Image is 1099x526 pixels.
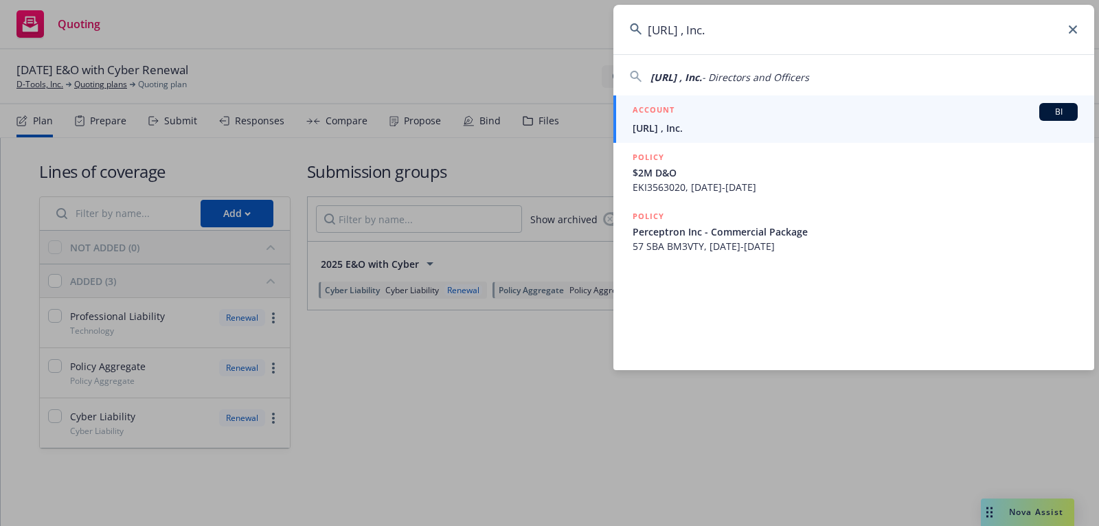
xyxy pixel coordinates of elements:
h5: ACCOUNT [633,103,675,119]
span: [URL] , Inc. [633,121,1078,135]
a: POLICYPerceptron Inc - Commercial Package57 SBA BM3VTY, [DATE]-[DATE] [613,202,1094,261]
a: ACCOUNTBI[URL] , Inc. [613,95,1094,143]
span: - Directors and Officers [702,71,809,84]
input: Search... [613,5,1094,54]
h5: POLICY [633,209,664,223]
span: 57 SBA BM3VTY, [DATE]-[DATE] [633,239,1078,253]
span: $2M D&O [633,165,1078,180]
span: [URL] , Inc. [650,71,702,84]
span: Perceptron Inc - Commercial Package [633,225,1078,239]
span: EKI3563020, [DATE]-[DATE] [633,180,1078,194]
h5: POLICY [633,150,664,164]
span: BI [1045,106,1072,118]
a: POLICY$2M D&OEKI3563020, [DATE]-[DATE] [613,143,1094,202]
